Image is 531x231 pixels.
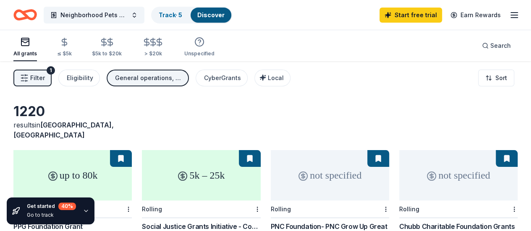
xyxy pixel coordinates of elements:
[197,11,225,18] a: Discover
[13,70,52,86] button: Filter1
[58,202,76,210] div: 40 %
[27,202,76,210] div: Get started
[142,50,164,57] div: > $20k
[107,70,189,86] button: General operations, Projects & programming, Capital, Training and capacity building, Conference
[92,34,122,61] button: $5k to $20k
[115,73,182,83] div: General operations, Projects & programming, Capital, Training and capacity building, Conference
[490,41,511,51] span: Search
[184,50,214,57] div: Unspecified
[151,7,232,23] button: Track· 5Discover
[159,11,182,18] a: Track· 5
[445,8,506,23] a: Earn Rewards
[254,70,290,86] button: Local
[13,121,114,139] span: [GEOGRAPHIC_DATA], [GEOGRAPHIC_DATA]
[196,70,248,86] button: CyberGrants
[13,121,114,139] span: in
[44,7,144,23] button: Neighborhood Pets Resource + Wellness Center
[30,73,45,83] span: Filter
[399,150,518,200] div: not specified
[58,70,100,86] button: Eligibility
[142,34,164,61] button: > $20k
[184,34,214,61] button: Unspecified
[13,5,37,25] a: Home
[271,150,389,200] div: not specified
[60,10,128,20] span: Neighborhood Pets Resource + Wellness Center
[142,205,162,213] div: Rolling
[495,73,507,83] span: Sort
[271,205,291,213] div: Rolling
[268,74,284,81] span: Local
[379,8,442,23] a: Start free trial
[13,50,37,57] div: All grants
[13,150,132,200] div: up to 80k
[142,150,260,200] div: 5k – 25k
[27,212,76,218] div: Go to track
[92,50,122,57] div: $5k to $20k
[67,73,93,83] div: Eligibility
[57,50,72,57] div: ≤ $5k
[57,34,72,61] button: ≤ $5k
[399,205,419,213] div: Rolling
[47,66,55,75] div: 1
[13,120,132,140] div: results
[13,103,132,120] div: 1220
[13,34,37,61] button: All grants
[475,37,518,54] button: Search
[204,73,241,83] div: CyberGrants
[478,70,514,86] button: Sort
